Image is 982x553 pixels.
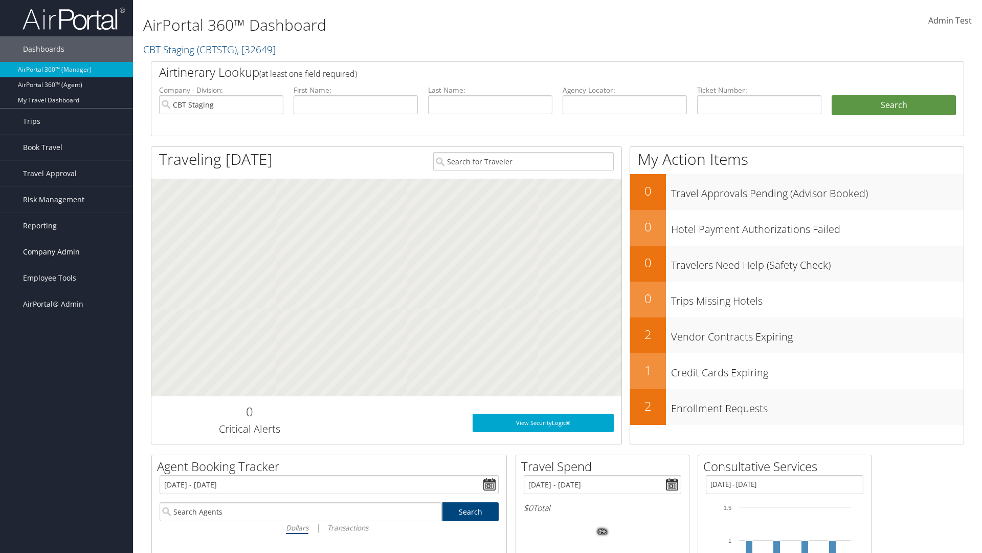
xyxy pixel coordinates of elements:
h2: Airtinerary Lookup [159,63,888,81]
h2: 2 [630,397,666,415]
h3: Travel Approvals Pending (Advisor Booked) [671,181,964,201]
h2: Travel Spend [521,458,689,475]
h1: Traveling [DATE] [159,148,273,170]
h2: Consultative Services [703,458,871,475]
i: Transactions [327,523,368,533]
tspan: 1 [728,538,731,544]
img: airportal-logo.png [23,7,125,31]
span: Book Travel [23,135,62,160]
h2: 0 [630,218,666,236]
a: 2Enrollment Requests [630,389,964,425]
h2: 2 [630,326,666,343]
h2: 0 [630,290,666,307]
h2: 0 [630,254,666,271]
a: 0Travel Approvals Pending (Advisor Booked) [630,174,964,210]
label: Agency Locator: [563,85,687,95]
span: Travel Approval [23,161,77,186]
input: Search for Traveler [433,152,614,171]
h2: 0 [159,403,340,420]
h1: AirPortal 360™ Dashboard [143,14,696,36]
h3: Credit Cards Expiring [671,360,964,380]
button: Search [832,95,956,116]
h6: Total [524,502,681,514]
input: Search Agents [160,502,442,521]
div: | [160,521,499,534]
span: (at least one field required) [259,68,357,79]
a: 0Travelers Need Help (Safety Check) [630,246,964,282]
a: 0Hotel Payment Authorizations Failed [630,210,964,246]
h3: Travelers Need Help (Safety Check) [671,253,964,272]
tspan: 1.5 [724,505,731,511]
span: Risk Management [23,187,84,212]
a: Admin Test [928,5,972,37]
span: Company Admin [23,239,80,265]
label: First Name: [294,85,418,95]
span: ( CBTSTG ) [197,42,237,56]
h1: My Action Items [630,148,964,170]
span: Trips [23,109,40,134]
a: 2Vendor Contracts Expiring [630,317,964,353]
h2: Agent Booking Tracker [157,458,506,475]
i: Dollars [286,523,308,533]
label: Ticket Number: [697,85,821,95]
span: Dashboards [23,36,64,62]
span: Reporting [23,213,57,239]
h2: 1 [630,361,666,379]
span: Employee Tools [23,265,76,291]
span: AirPortal® Admin [23,291,83,317]
h2: 0 [630,182,666,200]
a: 0Trips Missing Hotels [630,282,964,317]
a: Search [442,502,499,521]
a: View SecurityLogic® [473,414,614,432]
h3: Enrollment Requests [671,396,964,416]
h3: Critical Alerts [159,422,340,436]
span: Admin Test [928,15,972,26]
label: Last Name: [428,85,552,95]
h3: Vendor Contracts Expiring [671,325,964,344]
label: Company - Division: [159,85,283,95]
h3: Hotel Payment Authorizations Failed [671,217,964,237]
h3: Trips Missing Hotels [671,289,964,308]
a: CBT Staging [143,42,276,56]
a: 1Credit Cards Expiring [630,353,964,389]
span: , [ 32649 ] [237,42,276,56]
span: $0 [524,502,533,514]
tspan: 0% [598,529,607,535]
